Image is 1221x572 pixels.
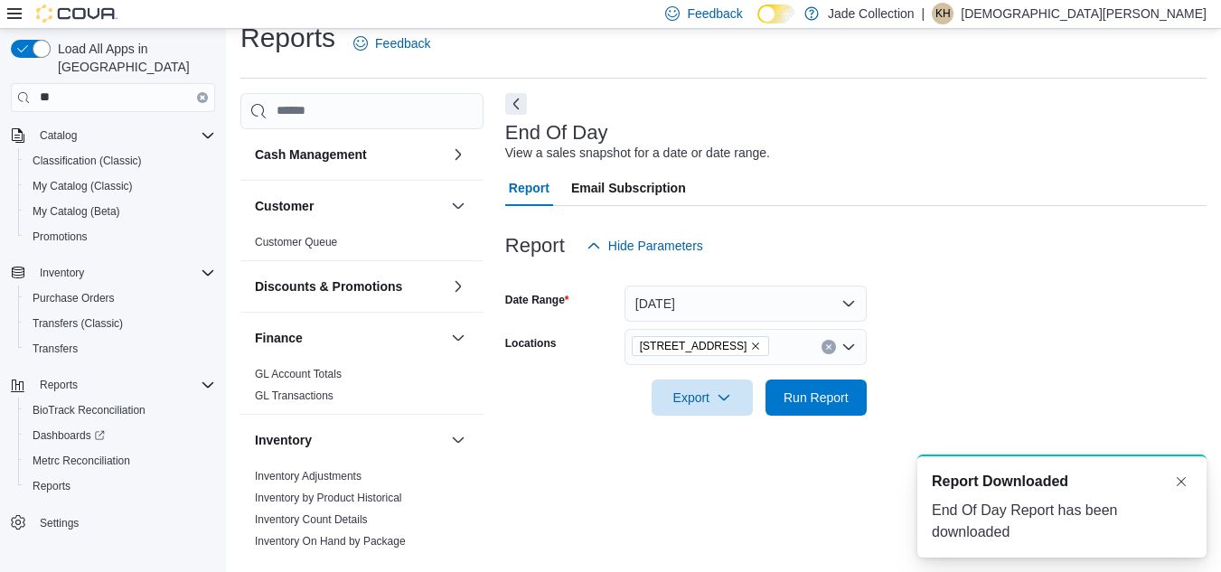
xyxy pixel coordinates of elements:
span: [STREET_ADDRESS] [640,337,747,355]
span: Settings [33,511,215,534]
span: My Catalog (Classic) [25,175,215,197]
span: BioTrack Reconciliation [25,399,215,421]
span: Reports [40,378,78,392]
button: Finance [255,329,444,347]
span: Transfers [33,342,78,356]
span: Feedback [375,34,430,52]
a: Inventory On Hand by Product [255,557,400,569]
span: Email Subscription [571,170,686,206]
p: | [922,3,925,24]
button: BioTrack Reconciliation [18,398,222,423]
span: Customer Queue [255,235,337,249]
button: Transfers (Classic) [18,311,222,336]
label: Locations [505,336,557,351]
span: Load All Apps in [GEOGRAPHIC_DATA] [51,40,215,76]
button: Discounts & Promotions [255,277,444,295]
span: Export [662,380,742,416]
span: Settings [40,516,79,530]
button: Open list of options [841,340,856,354]
span: Inventory On Hand by Product [255,556,400,570]
a: Metrc Reconciliation [25,450,137,472]
span: Run Report [784,389,849,407]
span: Report [509,170,549,206]
span: Inventory by Product Historical [255,491,402,505]
div: Finance [240,363,484,414]
button: Dismiss toast [1170,471,1192,492]
a: Promotions [25,226,95,248]
span: Hide Parameters [608,237,703,255]
button: Reports [18,474,222,499]
div: Customer [240,231,484,260]
button: My Catalog (Classic) [18,173,222,199]
button: Catalog [4,123,222,148]
a: Dashboards [18,423,222,448]
span: Dashboards [33,428,105,443]
h3: Inventory [255,431,312,449]
span: Metrc Reconciliation [33,454,130,468]
button: [DATE] [625,286,867,322]
span: Purchase Orders [25,287,215,309]
input: Dark Mode [757,5,795,23]
div: Notification [932,471,1192,492]
button: Catalog [33,125,84,146]
span: Dashboards [25,425,215,446]
span: GL Transactions [255,389,333,403]
button: Settings [4,510,222,536]
a: Classification (Classic) [25,150,149,172]
button: Cash Management [447,144,469,165]
span: Catalog [33,125,215,146]
button: My Catalog (Beta) [18,199,222,224]
p: Jade Collection [828,3,915,24]
div: View a sales snapshot for a date or date range. [505,144,770,163]
p: [DEMOGRAPHIC_DATA][PERSON_NAME] [961,3,1207,24]
span: 1098 East Main St. [632,336,770,356]
a: Transfers [25,338,85,360]
button: Clear input [197,92,208,103]
h3: Discounts & Promotions [255,277,402,295]
span: Classification (Classic) [25,150,215,172]
button: Export [652,380,753,416]
a: GL Transactions [255,389,333,402]
a: Inventory On Hand by Package [255,535,406,548]
button: Finance [447,327,469,349]
a: Dashboards [25,425,112,446]
img: Cova [36,5,117,23]
button: Inventory [33,262,91,284]
button: Remove 1098 East Main St. from selection in this group [750,341,761,352]
h3: Report [505,235,565,257]
h3: End Of Day [505,122,608,144]
span: Report Downloaded [932,471,1068,492]
span: Inventory Adjustments [255,469,362,483]
button: Next [505,93,527,115]
a: Settings [33,512,86,534]
button: Inventory [255,431,444,449]
span: Feedback [687,5,742,23]
a: Inventory by Product Historical [255,492,402,504]
button: Transfers [18,336,222,361]
span: Catalog [40,128,77,143]
h1: Reports [240,20,335,56]
button: Run Report [765,380,867,416]
span: KH [935,3,951,24]
a: Inventory Count Details [255,513,368,526]
div: End Of Day Report has been downloaded [932,500,1192,543]
span: Metrc Reconciliation [25,450,215,472]
span: Inventory [33,262,215,284]
span: Purchase Orders [33,291,115,305]
a: Customer Queue [255,236,337,248]
label: Date Range [505,293,569,307]
span: Inventory On Hand by Package [255,534,406,549]
button: Cash Management [255,145,444,164]
a: BioTrack Reconciliation [25,399,153,421]
button: Hide Parameters [579,228,710,264]
button: Purchase Orders [18,286,222,311]
button: Reports [33,374,85,396]
a: My Catalog (Beta) [25,201,127,222]
button: Customer [447,195,469,217]
a: GL Account Totals [255,368,342,380]
span: Reports [25,475,215,497]
span: My Catalog (Beta) [33,204,120,219]
span: BioTrack Reconciliation [33,403,146,417]
span: Transfers (Classic) [25,313,215,334]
